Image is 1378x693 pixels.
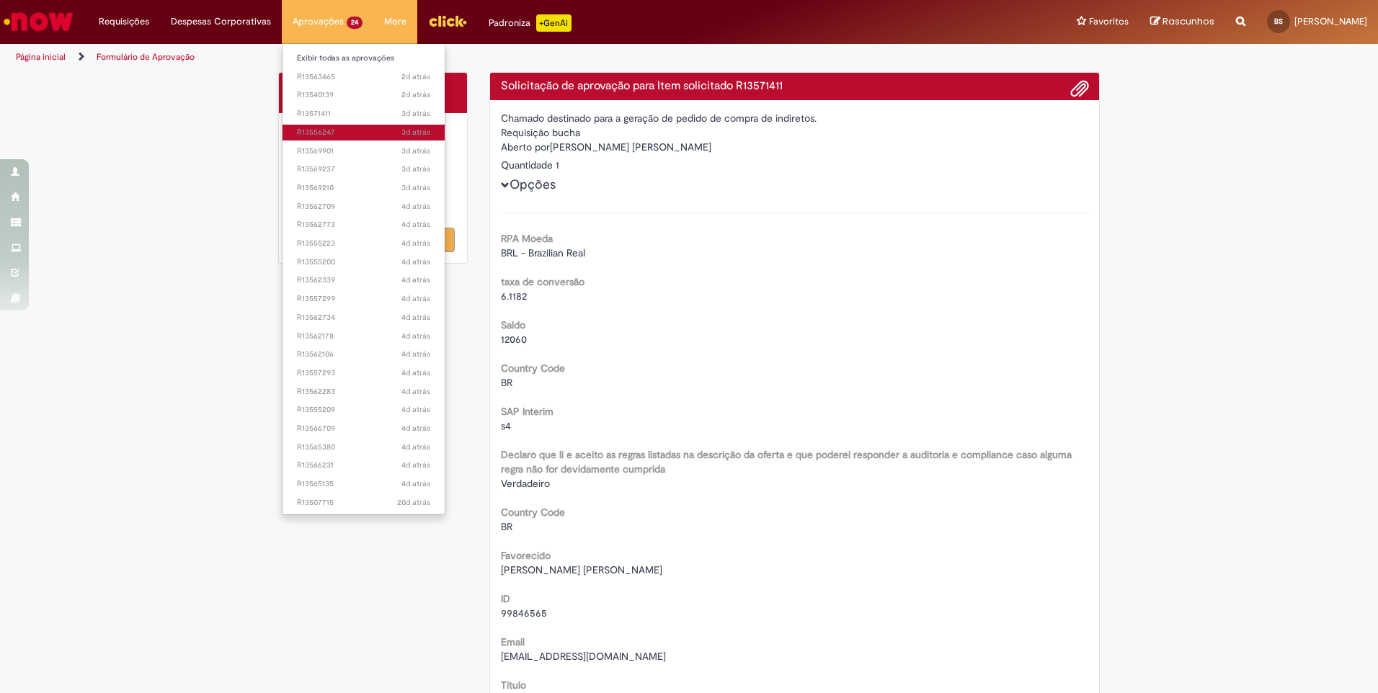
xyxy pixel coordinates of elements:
[501,563,662,576] span: [PERSON_NAME] [PERSON_NAME]
[401,478,430,489] time: 25/09/2025 08:34:38
[401,349,430,359] span: 4d atrás
[401,460,430,470] span: 4d atrás
[397,497,430,508] span: 20d atrás
[283,402,445,418] a: Aberto R13555209 :
[501,607,547,620] span: 99846565
[401,127,430,138] time: 26/09/2025 12:38:21
[401,442,430,452] time: 25/09/2025 12:37:17
[297,182,430,194] span: R13569210
[297,423,430,434] span: R13566709
[97,51,195,63] a: Formulário de Aprovação
[401,238,430,249] span: 4d atrás
[401,312,430,323] time: 25/09/2025 19:49:04
[501,111,1089,125] div: Chamado destinado para a geração de pedido de compra de indiretos.
[283,143,445,159] a: Aberto R13569901 :
[297,89,430,101] span: R13540139
[297,442,430,453] span: R13565380
[501,549,551,562] b: Favorecido
[401,293,430,304] span: 4d atrás
[283,106,445,122] a: Aberto R13571411 :
[401,478,430,489] span: 4d atrás
[297,497,430,509] span: R13507715
[401,256,430,267] time: 25/09/2025 19:52:30
[297,164,430,175] span: R13569237
[501,506,565,519] b: Country Code
[1274,17,1283,26] span: BS
[401,146,430,156] span: 3d atrás
[171,14,271,29] span: Despesas Corporativas
[401,442,430,452] span: 4d atrás
[501,333,527,346] span: 12060
[501,80,1089,93] h4: Solicitação de aprovação para Item solicitado R13571411
[283,69,445,85] a: Aberto R13563465 :
[283,199,445,215] a: Aberto R13562709 :
[401,127,430,138] span: 3d atrás
[283,180,445,196] a: Aberto R13569210 :
[501,650,666,663] span: [EMAIL_ADDRESS][DOMAIN_NAME]
[297,293,430,305] span: R13557299
[401,349,430,359] time: 25/09/2025 19:46:00
[401,404,430,415] time: 25/09/2025 19:38:34
[501,448,1072,475] b: Declaro que li e aceito as regras listadas na descrição da oferta e que poderei responder a audit...
[501,635,525,648] b: Email
[297,238,430,249] span: R13555223
[501,125,1089,140] div: Requisição bucha
[401,89,430,100] span: 2d atrás
[283,310,445,326] a: Aberto R13562734 :
[401,367,430,378] span: 4d atrás
[401,164,430,174] span: 3d atrás
[283,125,445,140] a: Aberto R13556247 :
[401,274,430,285] time: 25/09/2025 19:51:33
[401,404,430,415] span: 4d atrás
[401,460,430,470] time: 25/09/2025 11:43:45
[401,108,430,119] span: 3d atrás
[297,478,430,490] span: R13565135
[297,367,430,379] span: R13557293
[397,497,430,508] time: 09/09/2025 14:17:24
[401,182,430,193] time: 26/09/2025 08:57:14
[401,312,430,323] span: 4d atrás
[401,182,430,193] span: 3d atrás
[401,89,430,100] time: 27/09/2025 09:51:20
[283,161,445,177] a: Aberto R13569237 :
[401,331,430,341] time: 25/09/2025 19:47:51
[283,365,445,381] a: Aberto R13557293 :
[347,17,363,29] span: 24
[401,274,430,285] span: 4d atrás
[401,331,430,341] span: 4d atrás
[501,362,565,375] b: Country Code
[401,201,430,212] time: 25/09/2025 20:01:12
[297,404,430,416] span: R13555209
[16,51,66,63] a: Página inicial
[283,495,445,511] a: Aberto R13507715 :
[489,14,572,32] div: Padroniza
[401,219,430,230] span: 4d atrás
[401,256,430,267] span: 4d atrás
[501,140,550,154] label: Aberto por
[501,419,511,432] span: s4
[99,14,149,29] span: Requisições
[297,108,430,120] span: R13571411
[1150,15,1214,29] a: Rascunhos
[401,386,430,397] span: 4d atrás
[401,238,430,249] time: 25/09/2025 19:54:41
[501,520,512,533] span: BR
[501,376,512,389] span: BR
[297,256,430,268] span: R13555200
[297,146,430,157] span: R13569901
[293,14,344,29] span: Aprovações
[501,158,1089,172] div: Quantidade 1
[501,318,525,331] b: Saldo
[283,217,445,233] a: Aberto R13562773 :
[501,477,550,490] span: Verdadeiro
[384,14,406,29] span: More
[283,236,445,251] a: Aberto R13555223 :
[501,246,585,259] span: BRL - Brazilian Real
[11,44,908,71] ul: Trilhas de página
[297,274,430,286] span: R13562339
[297,386,430,398] span: R13562283
[283,291,445,307] a: Aberto R13557299 :
[501,592,510,605] b: ID
[297,201,430,213] span: R13562709
[297,460,430,471] span: R13566231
